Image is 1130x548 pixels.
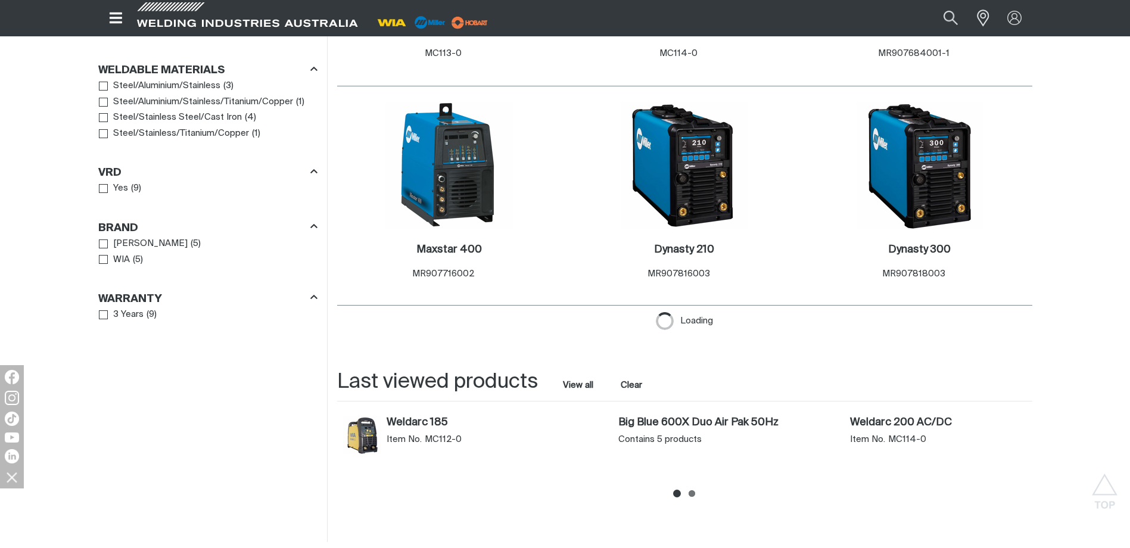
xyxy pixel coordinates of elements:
article: Weldarc 185 (MC112-0) [337,413,569,466]
span: [PERSON_NAME] [113,237,188,251]
div: Weldable Materials [98,62,317,78]
span: MC113-0 [425,49,462,58]
h2: Dynasty 300 [888,244,951,255]
div: Brand [98,219,317,235]
img: Weldarc 185 [343,416,381,454]
a: WIA [99,252,130,268]
span: MR907684001-1 [878,49,950,58]
img: Instagram [5,391,19,405]
img: YouTube [5,432,19,443]
div: Warranty [98,291,317,307]
span: Steel/Stainless Steel/Cast Iron [113,111,242,124]
span: Steel/Aluminium/Stainless [113,79,220,93]
span: ( 1 ) [296,95,304,109]
h3: VRD [98,166,122,180]
h2: Dynasty 210 [654,244,714,255]
img: miller [448,14,491,32]
ul: Weldable Materials [99,78,317,141]
span: MR907816003 [648,269,710,278]
img: Dynasty 300 [856,102,983,229]
a: 3 Years [99,307,144,323]
img: Dynasty 210 [621,102,748,229]
article: Weldarc 200 AC/DC (MC114-0) [800,413,1032,466]
span: Item No. [850,434,885,446]
img: hide socials [2,467,22,487]
span: 3 Years [113,308,144,322]
span: Steel/Stainless/Titanium/Copper [113,127,249,141]
input: Product name or item number... [915,5,970,32]
span: ( 9 ) [131,182,141,195]
a: Steel/Aluminium/Stainless [99,78,221,94]
h3: Weldable Materials [98,64,225,77]
span: ( 3 ) [223,79,234,93]
h3: Warranty [98,292,162,306]
a: Steel/Aluminium/Stainless/Titanium/Copper [99,94,294,110]
img: Facebook [5,370,19,384]
button: Scroll to top [1091,474,1118,500]
a: miller [448,18,491,27]
span: Loading [680,312,713,330]
a: Weldarc 185 [387,416,562,429]
h2: Maxstar 400 [416,244,482,255]
a: Big Blue 600X Duo Air Pak 50Hz [618,416,794,429]
button: Clear all last viewed products [618,378,645,394]
span: ( 9 ) [147,308,157,322]
div: Contains 5 products [618,434,794,446]
span: WIA [113,253,130,267]
span: ( 4 ) [245,111,256,124]
img: TikTok [5,412,19,426]
a: Yes [99,180,129,197]
span: Item No. [387,434,422,446]
a: Dynasty 210 [654,243,714,257]
h3: Brand [98,222,138,235]
img: LinkedIn [5,449,19,463]
span: MR907716002 [412,269,475,278]
a: Steel/Stainless Steel/Cast Iron [99,110,242,126]
a: [PERSON_NAME] [99,236,188,252]
span: MC112-0 [425,434,462,446]
ul: VRD [99,180,317,197]
a: View all last viewed products [563,379,593,391]
span: MR907818003 [882,269,945,278]
span: Steel/Aluminium/Stainless/Titanium/Copper [113,95,293,109]
div: VRD [98,164,317,180]
ul: Brand [99,236,317,267]
span: ( 1 ) [252,127,260,141]
h2: Last viewed products [337,369,538,396]
a: Weldarc 200 AC/DC [850,416,1026,429]
a: Steel/Stainless/Titanium/Copper [99,126,250,142]
img: Maxstar 400 [385,102,513,229]
span: ( 5 ) [191,237,201,251]
button: Search products [930,5,971,32]
a: Maxstar 400 [416,243,482,257]
span: MC114-0 [659,49,698,58]
a: Dynasty 300 [888,243,951,257]
span: ( 5 ) [133,253,143,267]
ul: Warranty [99,307,317,323]
article: Big Blue 600X Duo Air Pak 50Hz (Big Blue 600X Duo Air Pak 50Hz) [568,413,800,466]
span: MC114-0 [888,434,926,446]
span: Yes [113,182,128,195]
